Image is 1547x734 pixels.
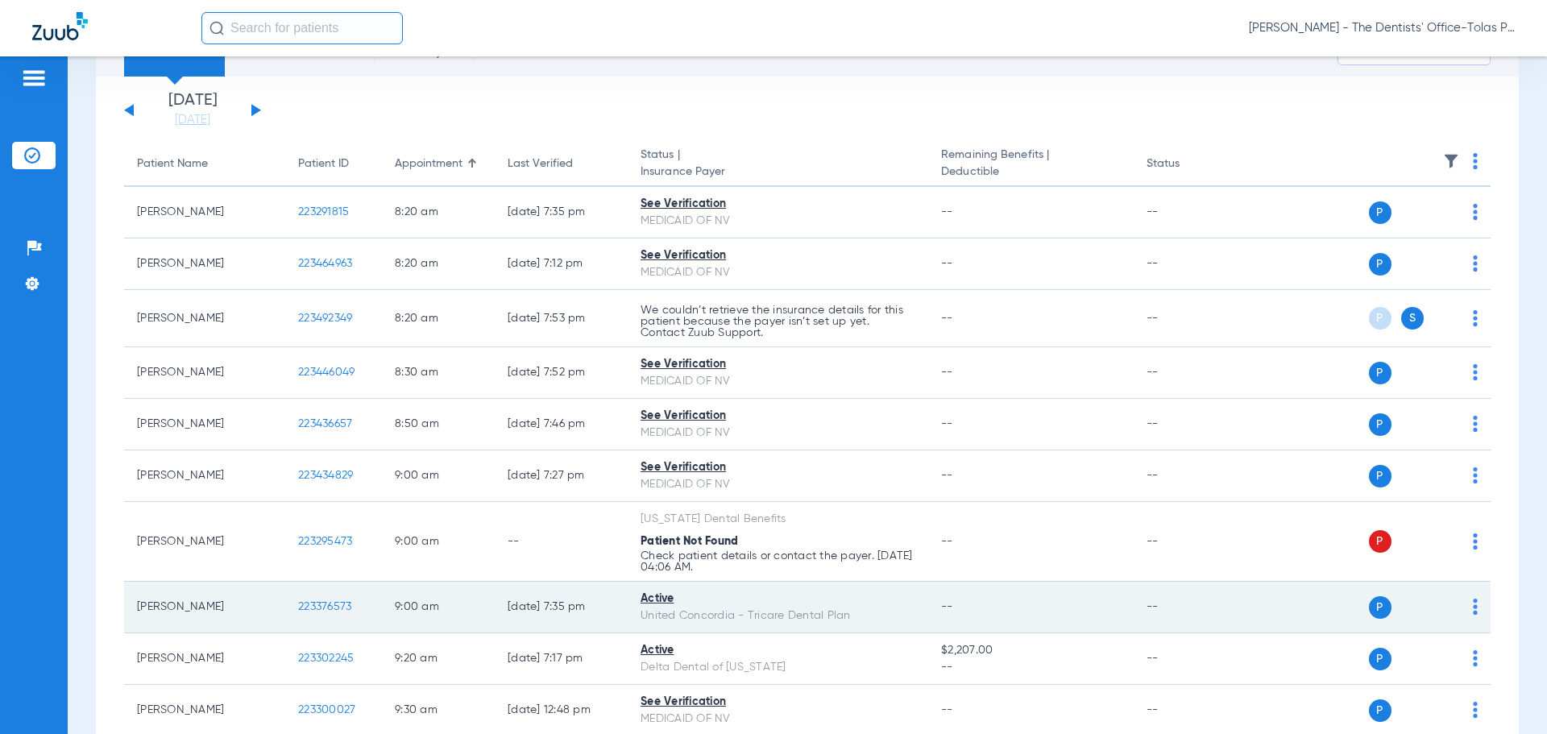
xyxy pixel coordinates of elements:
[124,450,285,502] td: [PERSON_NAME]
[495,290,628,347] td: [DATE] 7:53 PM
[1473,364,1478,380] img: group-dot-blue.svg
[1134,582,1242,633] td: --
[298,536,352,547] span: 223295473
[1466,657,1547,734] iframe: Chat Widget
[144,93,241,128] li: [DATE]
[641,459,915,476] div: See Verification
[1473,416,1478,432] img: group-dot-blue.svg
[641,373,915,390] div: MEDICAID OF NV
[1473,650,1478,666] img: group-dot-blue.svg
[1134,450,1242,502] td: --
[641,305,915,338] p: We couldn’t retrieve the insurance details for this patient because the payer isn’t set up yet. C...
[928,142,1133,187] th: Remaining Benefits |
[495,582,628,633] td: [DATE] 7:35 PM
[1369,596,1391,619] span: P
[508,156,573,172] div: Last Verified
[1369,413,1391,436] span: P
[144,112,241,128] a: [DATE]
[941,704,953,715] span: --
[1443,153,1459,169] img: filter.svg
[298,258,352,269] span: 223464963
[382,399,495,450] td: 8:50 AM
[641,164,915,180] span: Insurance Payer
[641,425,915,442] div: MEDICAID OF NV
[201,12,403,44] input: Search for patients
[382,582,495,633] td: 9:00 AM
[1134,633,1242,685] td: --
[124,502,285,582] td: [PERSON_NAME]
[941,601,953,612] span: --
[298,313,352,324] span: 223492349
[495,399,628,450] td: [DATE] 7:46 PM
[1134,399,1242,450] td: --
[298,470,353,481] span: 223434829
[641,408,915,425] div: See Verification
[1134,187,1242,238] td: --
[298,704,355,715] span: 223300027
[1473,533,1478,549] img: group-dot-blue.svg
[641,247,915,264] div: See Verification
[641,711,915,728] div: MEDICAID OF NV
[1369,465,1391,487] span: P
[941,536,953,547] span: --
[1369,253,1391,276] span: P
[298,653,354,664] span: 223302245
[1134,290,1242,347] td: --
[124,582,285,633] td: [PERSON_NAME]
[124,187,285,238] td: [PERSON_NAME]
[1134,502,1242,582] td: --
[941,642,1120,659] span: $2,207.00
[941,367,953,378] span: --
[1473,599,1478,615] img: group-dot-blue.svg
[941,659,1120,676] span: --
[1369,362,1391,384] span: P
[641,476,915,493] div: MEDICAID OF NV
[495,502,628,582] td: --
[1369,530,1391,553] span: P
[941,258,953,269] span: --
[298,206,349,218] span: 223291815
[1249,20,1515,36] span: [PERSON_NAME] - The Dentists' Office-Tolas Place ([GEOGRAPHIC_DATA])
[641,642,915,659] div: Active
[495,187,628,238] td: [DATE] 7:35 PM
[209,21,224,35] img: Search Icon
[1473,153,1478,169] img: group-dot-blue.svg
[298,156,369,172] div: Patient ID
[382,633,495,685] td: 9:20 AM
[137,156,272,172] div: Patient Name
[508,156,615,172] div: Last Verified
[124,633,285,685] td: [PERSON_NAME]
[1473,310,1478,326] img: group-dot-blue.svg
[641,550,915,573] p: Check patient details or contact the payer. [DATE] 04:06 AM.
[941,206,953,218] span: --
[1473,255,1478,272] img: group-dot-blue.svg
[628,142,928,187] th: Status |
[124,399,285,450] td: [PERSON_NAME]
[298,601,351,612] span: 223376573
[941,313,953,324] span: --
[1134,238,1242,290] td: --
[395,156,482,172] div: Appointment
[1401,307,1424,330] span: S
[382,187,495,238] td: 8:20 AM
[382,238,495,290] td: 8:20 AM
[298,367,355,378] span: 223446049
[641,694,915,711] div: See Verification
[941,418,953,429] span: --
[137,156,208,172] div: Patient Name
[641,213,915,230] div: MEDICAID OF NV
[395,156,462,172] div: Appointment
[641,591,915,608] div: Active
[941,164,1120,180] span: Deductible
[124,238,285,290] td: [PERSON_NAME]
[641,536,738,547] span: Patient Not Found
[32,12,88,40] img: Zuub Logo
[1473,467,1478,483] img: group-dot-blue.svg
[941,470,953,481] span: --
[641,659,915,676] div: Delta Dental of [US_STATE]
[641,356,915,373] div: See Verification
[124,290,285,347] td: [PERSON_NAME]
[641,264,915,281] div: MEDICAID OF NV
[641,196,915,213] div: See Verification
